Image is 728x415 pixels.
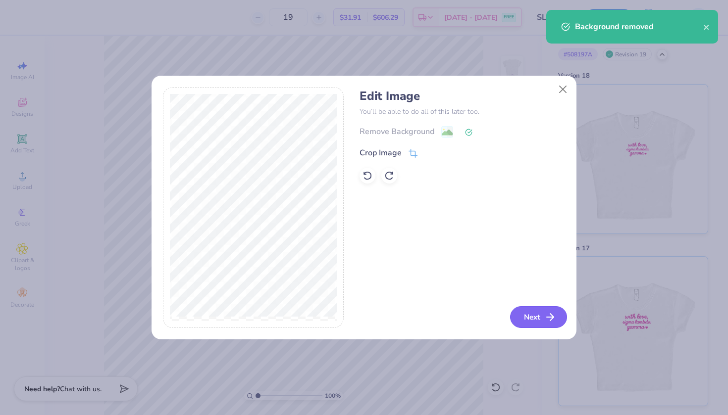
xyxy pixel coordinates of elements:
div: Crop Image [360,147,402,159]
button: Close [554,80,572,99]
p: You’ll be able to do all of this later too. [360,106,565,117]
h4: Edit Image [360,89,565,103]
div: Background removed [575,21,703,33]
button: Next [510,306,567,328]
button: close [703,21,710,33]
